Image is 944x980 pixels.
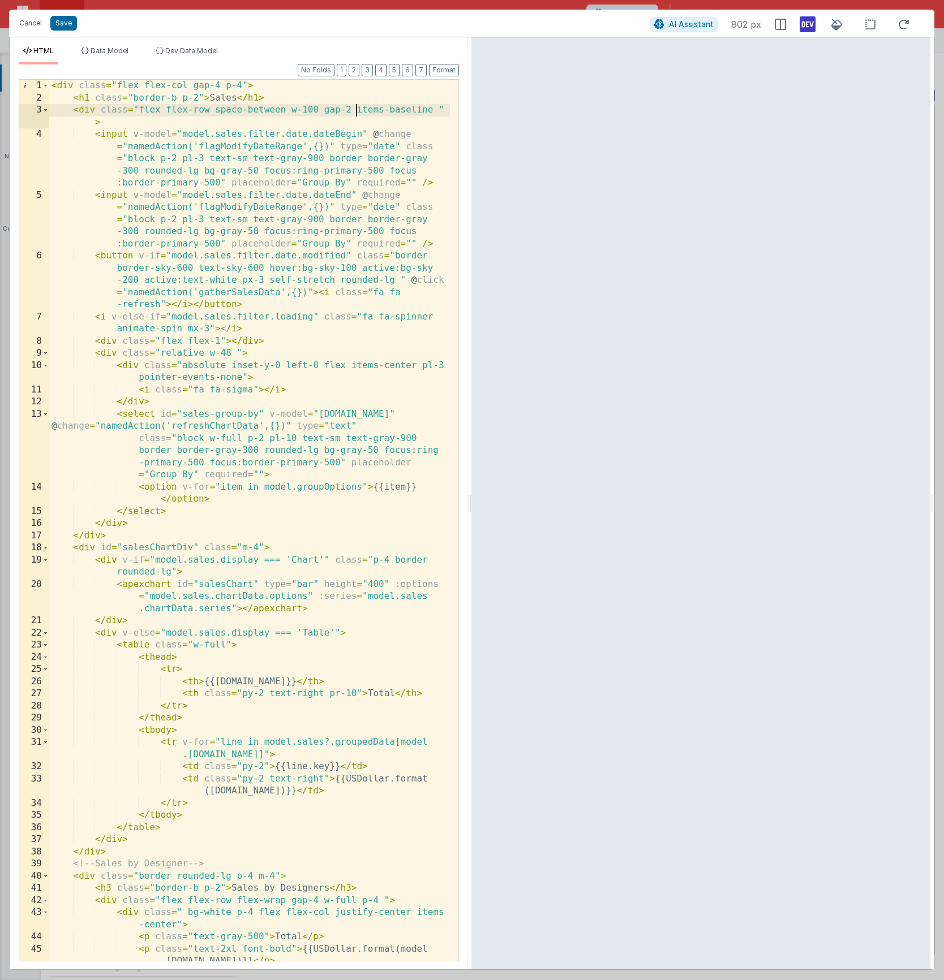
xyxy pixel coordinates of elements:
[19,736,49,761] div: 31
[19,384,49,396] div: 11
[165,46,218,55] span: Dev Data Model
[19,104,49,128] div: 3
[19,189,49,251] div: 5
[402,64,413,76] button: 6
[19,481,49,506] div: 14
[19,347,49,360] div: 9
[19,335,49,348] div: 8
[19,506,49,518] div: 15
[19,250,49,311] div: 6
[19,700,49,713] div: 28
[19,517,49,530] div: 16
[19,554,49,578] div: 19
[19,943,49,968] div: 45
[19,396,49,408] div: 12
[19,834,49,846] div: 37
[19,408,49,481] div: 13
[19,688,49,700] div: 27
[362,64,373,76] button: 3
[14,15,48,31] button: Cancel
[50,16,77,31] button: Save
[19,822,49,834] div: 36
[19,809,49,822] div: 35
[375,64,387,76] button: 4
[298,64,334,76] button: No Folds
[19,895,49,907] div: 42
[91,46,128,55] span: Data Model
[19,92,49,105] div: 2
[19,530,49,542] div: 17
[19,906,49,931] div: 43
[415,64,427,76] button: 7
[19,651,49,664] div: 24
[19,712,49,724] div: 29
[19,858,49,870] div: 39
[650,17,718,32] button: AI Assistant
[19,797,49,810] div: 34
[19,311,49,335] div: 7
[19,761,49,773] div: 32
[19,882,49,895] div: 41
[19,639,49,651] div: 23
[669,19,714,29] span: AI Assistant
[429,64,459,76] button: Format
[19,627,49,640] div: 22
[731,18,761,31] span: 802 px
[19,846,49,858] div: 38
[19,128,49,189] div: 4
[19,80,49,92] div: 1
[19,931,49,943] div: 44
[19,663,49,676] div: 25
[389,64,400,76] button: 5
[19,542,49,554] div: 18
[349,64,359,76] button: 2
[337,64,346,76] button: 1
[19,870,49,883] div: 40
[19,360,49,384] div: 10
[19,676,49,688] div: 26
[19,615,49,627] div: 21
[19,724,49,737] div: 30
[19,773,49,797] div: 33
[19,578,49,615] div: 20
[33,46,54,55] span: HTML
